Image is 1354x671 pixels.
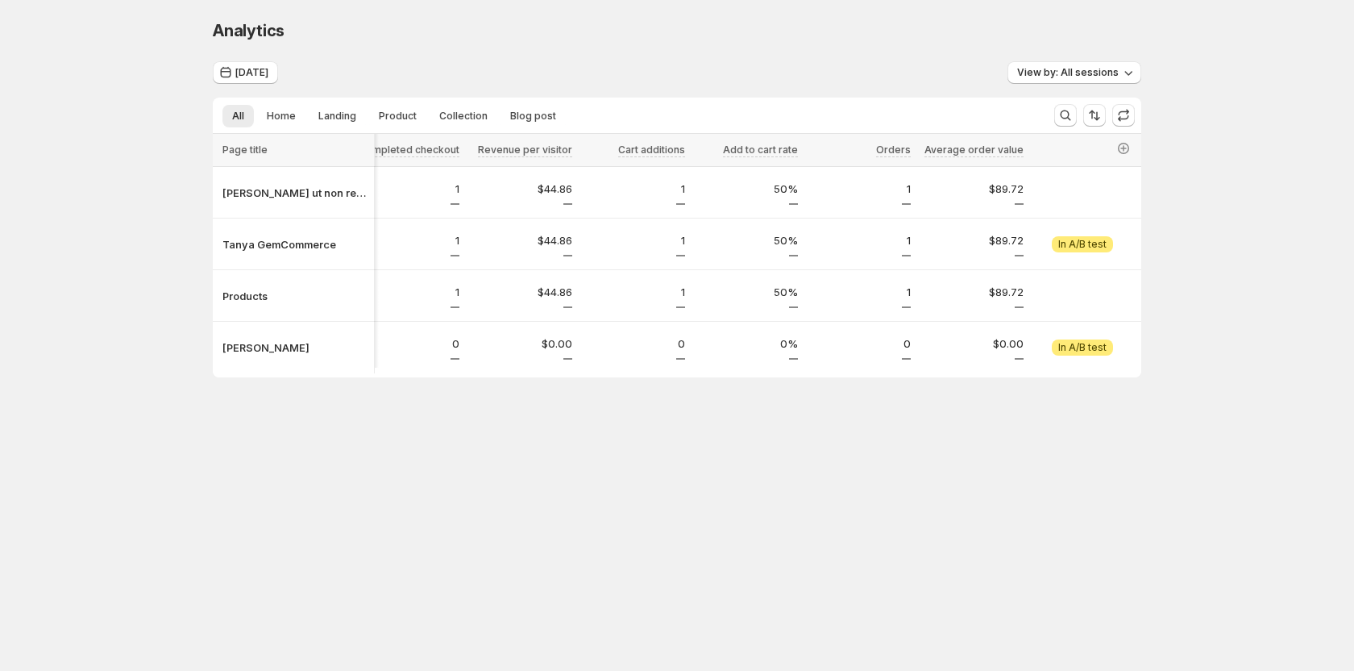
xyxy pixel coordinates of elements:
span: Blog post [510,110,556,123]
button: View by: All sessions [1007,61,1141,84]
button: Products [222,288,369,304]
span: Home [267,110,296,123]
span: Page title [222,144,268,156]
p: $89.72 [920,232,1024,248]
span: Completed checkout [359,144,459,156]
span: Collection [439,110,488,123]
p: 1 [356,181,459,197]
button: Search and filter results [1054,104,1077,127]
p: $44.86 [469,232,572,248]
p: 1 [808,181,911,197]
p: 1 [582,181,685,197]
span: Product [379,110,417,123]
p: 1 [356,284,459,300]
span: Analytics [213,21,285,40]
p: $89.72 [920,181,1024,197]
p: 1 [582,232,685,248]
span: Add to cart rate [723,144,798,156]
p: $44.86 [469,284,572,300]
span: All [232,110,244,123]
p: 0 [808,335,911,352]
p: $89.72 [920,284,1024,300]
span: Cart additions [618,144,685,156]
p: $44.86 [469,181,572,197]
span: Revenue per visitor [478,144,572,156]
span: Orders [876,144,911,156]
p: 0% [695,335,798,352]
button: [DATE] [213,61,278,84]
p: 1 [808,284,911,300]
p: 50% [695,181,798,197]
p: 50% [695,232,798,248]
p: 50% [695,284,798,300]
p: $0.00 [469,335,572,352]
span: In A/B test [1058,238,1107,251]
p: 0 [582,335,685,352]
button: Tanya GemCommerce [222,236,369,252]
p: 0 [356,335,459,352]
p: 1 [356,232,459,248]
span: [DATE] [235,66,268,79]
button: [PERSON_NAME] ut non reprehenderit. [222,185,369,201]
span: In A/B test [1058,341,1107,354]
p: 1 [808,232,911,248]
span: Landing [318,110,356,123]
p: 1 [582,284,685,300]
span: Average order value [924,144,1024,156]
p: $0.00 [920,335,1024,352]
button: Sort the results [1083,104,1106,127]
button: [PERSON_NAME] [222,340,369,356]
span: View by: All sessions [1017,66,1119,79]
